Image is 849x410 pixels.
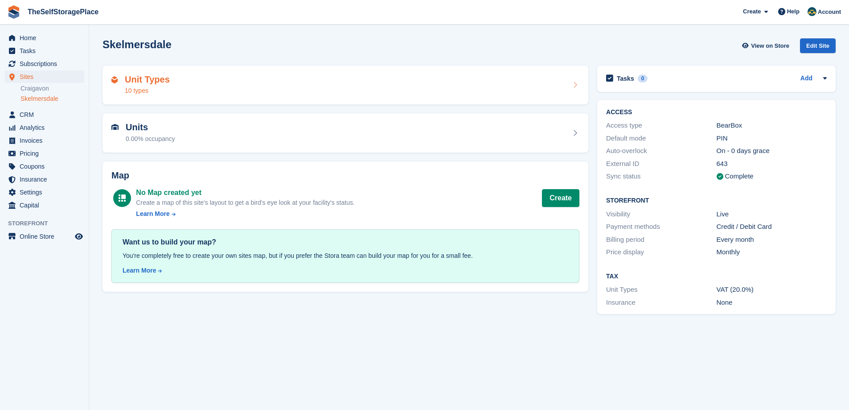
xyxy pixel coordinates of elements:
h2: Units [126,122,175,133]
span: Tasks [20,45,73,57]
a: Skelmersdale [21,95,84,103]
span: Storefront [8,219,89,228]
span: Create [743,7,761,16]
a: menu [4,173,84,186]
div: PIN [717,133,827,144]
h2: Skelmersdale [103,38,172,50]
div: Every month [717,235,827,245]
div: Visibility [606,209,716,219]
span: Analytics [20,121,73,134]
div: 643 [717,159,827,169]
a: menu [4,186,84,199]
div: Access type [606,120,716,131]
div: Default mode [606,133,716,144]
span: Sites [20,70,73,83]
a: Preview store [74,231,84,242]
a: menu [4,160,84,173]
a: menu [4,70,84,83]
span: Settings [20,186,73,199]
span: Pricing [20,147,73,160]
div: VAT (20.0%) [717,285,827,295]
span: Invoices [20,134,73,147]
div: No Map created yet [136,187,354,198]
div: External ID [606,159,716,169]
a: menu [4,147,84,160]
a: View on Store [741,38,793,53]
img: map-icn-white-8b231986280072e83805622d3debb4903e2986e43859118e7b4002611c8ef794.svg [119,195,126,202]
div: Monthly [717,247,827,257]
a: Units 0.00% occupancy [103,113,588,153]
a: menu [4,58,84,70]
div: 10 types [125,86,170,95]
div: Complete [725,171,754,182]
h2: ACCESS [606,109,827,116]
div: None [717,298,827,308]
div: 0.00% occupancy [126,134,175,144]
div: Live [717,209,827,219]
a: menu [4,230,84,243]
span: Capital [20,199,73,211]
a: menu [4,108,84,121]
a: Unit Types 10 types [103,66,588,105]
span: Online Store [20,230,73,243]
a: Edit Site [800,38,836,57]
span: Help [787,7,800,16]
span: Insurance [20,173,73,186]
a: Learn More [136,209,354,219]
div: BearBox [717,120,827,131]
a: Craigavon [21,84,84,93]
h2: Storefront [606,197,827,204]
a: menu [4,199,84,211]
h2: Tax [606,273,827,280]
h2: Map [111,170,579,181]
div: Create a map of this site's layout to get a bird's eye look at your facility's status. [136,198,354,207]
a: TheSelfStoragePlace [24,4,102,19]
div: Edit Site [800,38,836,53]
button: Create [542,189,579,207]
span: Subscriptions [20,58,73,70]
span: Coupons [20,160,73,173]
span: Account [818,8,841,17]
div: On - 0 days grace [717,146,827,156]
img: unit-type-icn-2b2737a686de81e16bb02015468b77c625bbabd49415b5ef34ead5e3b44a266d.svg [111,76,118,83]
a: menu [4,32,84,44]
h2: Unit Types [125,75,170,85]
div: Want us to build your map? [123,237,568,248]
div: Price display [606,247,716,257]
div: 0 [638,75,648,83]
span: Home [20,32,73,44]
a: menu [4,45,84,57]
a: Add [800,74,812,84]
div: Payment methods [606,222,716,232]
img: stora-icon-8386f47178a22dfd0bd8f6a31ec36ba5ce8667c1dd55bd0f319d3a0aa187defe.svg [7,5,21,19]
img: Gairoid [808,7,816,16]
div: Learn More [123,266,156,275]
img: unit-icn-7be61d7bf1b0ce9d3e12c5938cc71ed9869f7b940bace4675aadf7bd6d80202e.svg [111,124,119,130]
div: Insurance [606,298,716,308]
div: Sync status [606,171,716,182]
div: Learn More [136,209,169,219]
a: menu [4,121,84,134]
a: Learn More [123,266,568,275]
div: Auto-overlock [606,146,716,156]
span: CRM [20,108,73,121]
div: Unit Types [606,285,716,295]
h2: Tasks [617,75,634,83]
div: Billing period [606,235,716,245]
div: Credit / Debit Card [717,222,827,232]
span: View on Store [751,41,789,50]
a: menu [4,134,84,147]
div: You're completely free to create your own sites map, but if you prefer the Stora team can build y... [123,251,568,261]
